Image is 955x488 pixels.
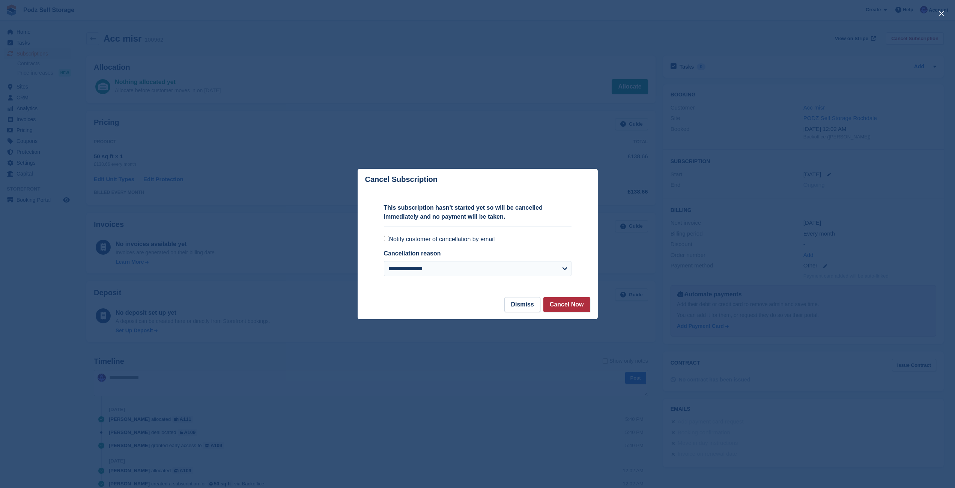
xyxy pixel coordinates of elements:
[384,236,571,243] label: Notify customer of cancellation by email
[365,175,438,184] p: Cancel Subscription
[384,203,571,221] p: This subscription hasn't started yet so will be cancelled immediately and no payment will be taken.
[543,297,590,312] button: Cancel Now
[384,250,441,257] label: Cancellation reason
[384,236,389,241] input: Notify customer of cancellation by email
[935,8,947,20] button: close
[504,297,540,312] button: Dismiss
